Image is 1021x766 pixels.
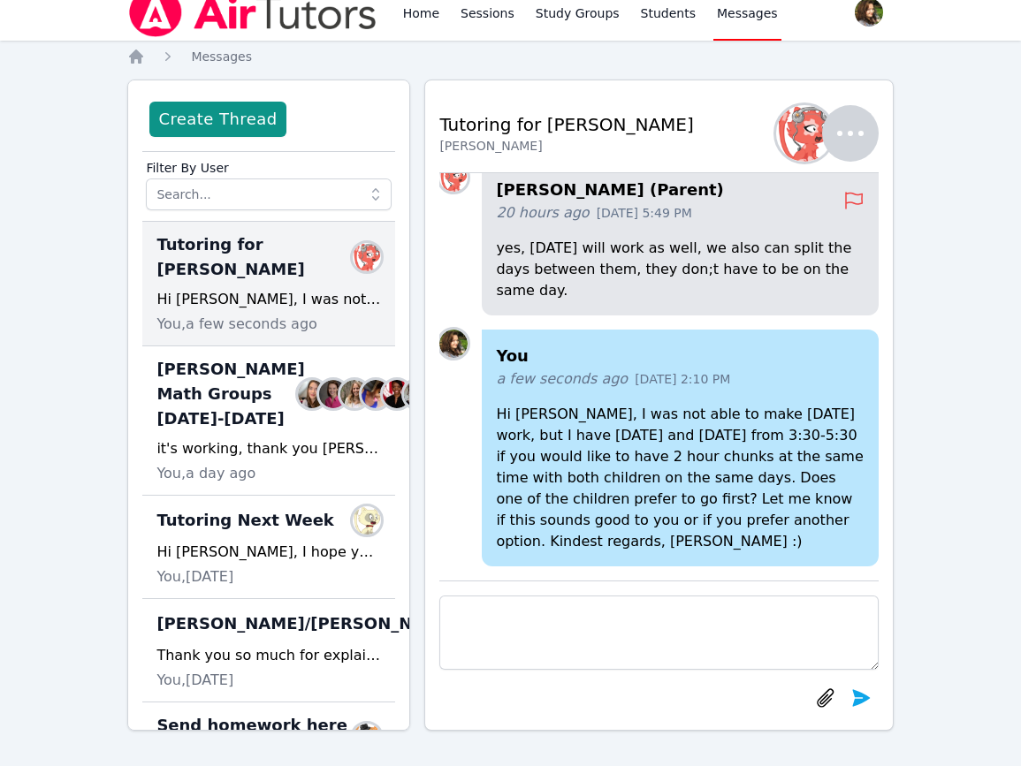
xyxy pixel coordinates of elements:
div: Tutoring Next WeekKira DubovskaHi [PERSON_NAME], I hope you are having a great week. I was wonder... [142,496,395,599]
span: You, [DATE] [156,566,233,588]
input: Search... [146,178,392,210]
span: a few seconds ago [496,368,628,390]
span: [DATE] 2:10 PM [635,370,730,388]
div: Hi [PERSON_NAME], I hope you are having a great week. I was wondering if you would be able to mov... [156,542,381,563]
span: Tutoring for [PERSON_NAME] [156,232,360,282]
img: Sandra Davis [340,380,369,408]
button: Yuliya Shekhtman [787,105,879,162]
img: Michelle Dalton [404,380,432,408]
img: Yuliya Shekhtman [353,243,381,271]
img: Alexis Asiama [362,380,390,408]
nav: Breadcrumb [127,48,893,65]
img: Yuliya Shekhtman [776,105,833,162]
span: Send homework here :) [156,713,360,762]
button: Create Thread [149,102,286,137]
img: Kira Dubovska [353,506,381,535]
div: [PERSON_NAME]/[PERSON_NAME]Joyce LawThank you so much for explaining that [PERSON_NAME], I apprec... [142,599,395,702]
div: Thank you so much for explaining that [PERSON_NAME], I appreciate you, and that makes a lot of se... [156,645,381,666]
div: it's working, thank you [PERSON_NAME]! :) [156,438,381,459]
p: yes, [DATE] will work as well, we also can split the days between them, they don;t have to be on ... [496,238,864,301]
img: Rebecca Miller [319,380,347,408]
h4: [PERSON_NAME] (Parent) [496,178,842,202]
p: Hi [PERSON_NAME], I was not able to make [DATE] work, but I have [DATE] and [DATE] from 3:30-5:30... [496,404,864,552]
img: Diana Carle [439,330,468,358]
div: Hi [PERSON_NAME], I was not able to make [DATE] work, but I have [DATE] and [DATE] from 3:30-5:30... [156,289,381,310]
span: Tutoring Next Week [156,508,333,533]
h2: Tutoring for [PERSON_NAME] [439,112,693,137]
span: [PERSON_NAME]/[PERSON_NAME] [156,611,458,636]
span: [DATE] 5:49 PM [597,204,692,222]
span: [PERSON_NAME] Math Groups [DATE]-[DATE] [156,357,304,431]
img: Yuliya Shekhtman [439,163,468,192]
img: Sarah Benzinger [298,380,326,408]
label: Filter By User [146,152,392,178]
div: [PERSON_NAME] [439,137,693,155]
div: Tutoring for [PERSON_NAME]Yuliya ShekhtmanHi [PERSON_NAME], I was not able to make [DATE] work, b... [142,222,395,346]
span: You, a day ago [156,463,255,484]
span: You, a few seconds ago [156,314,316,335]
span: Messages [717,4,778,22]
a: Messages [191,48,252,65]
img: Nya Avery [353,724,381,752]
span: You, [DATE] [156,670,233,691]
span: Messages [191,49,252,64]
span: 20 hours ago [496,202,589,224]
div: [PERSON_NAME] Math Groups [DATE]-[DATE]Sarah BenzingerRebecca MillerSandra DavisAlexis AsiamaJohn... [142,346,395,496]
img: Johnicia Haynes [383,380,411,408]
h4: You [496,344,864,368]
